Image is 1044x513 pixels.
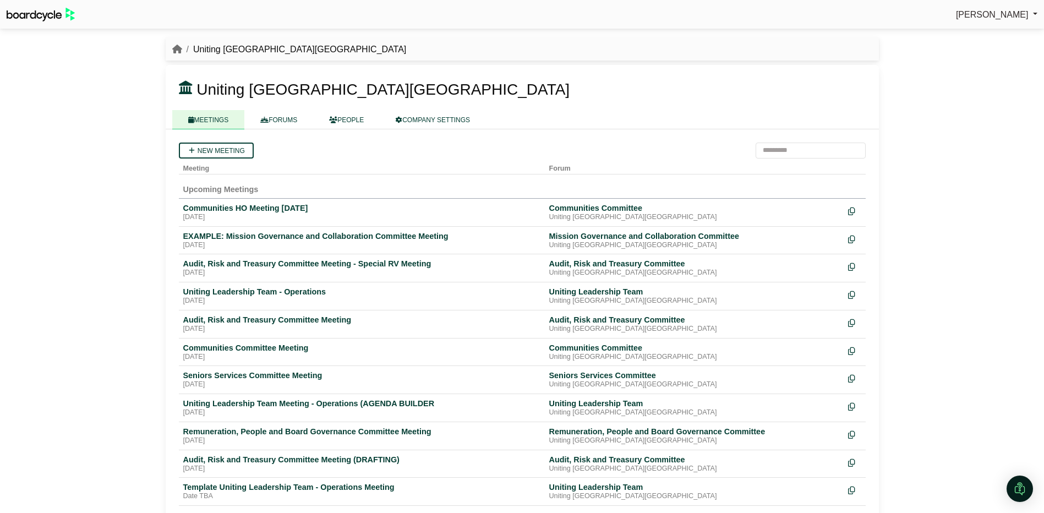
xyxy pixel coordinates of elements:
div: Mission Governance and Collaboration Committee [549,231,839,241]
a: Audit, Risk and Treasury Committee Uniting [GEOGRAPHIC_DATA][GEOGRAPHIC_DATA] [549,315,839,334]
a: Uniting Leadership Team Meeting - Operations (AGENDA BUILDER [DATE] [183,399,540,417]
div: Uniting Leadership Team [549,482,839,492]
div: Uniting Leadership Team Meeting - Operations (AGENDA BUILDER [183,399,540,408]
div: Audit, Risk and Treasury Committee Meeting - Special RV Meeting [183,259,540,269]
a: Seniors Services Committee Meeting [DATE] [183,370,540,389]
span: [PERSON_NAME] [956,10,1029,19]
a: PEOPLE [313,110,380,129]
a: New meeting [179,143,254,159]
div: Make a copy [848,455,861,470]
div: Audit, Risk and Treasury Committee [549,259,839,269]
div: [DATE] [183,408,540,417]
a: Audit, Risk and Treasury Committee Uniting [GEOGRAPHIC_DATA][GEOGRAPHIC_DATA] [549,259,839,277]
div: Make a copy [848,343,861,358]
div: [DATE] [183,380,540,389]
div: Uniting [GEOGRAPHIC_DATA][GEOGRAPHIC_DATA] [549,408,839,417]
div: Date TBA [183,492,540,501]
div: Communities Committee [549,343,839,353]
a: Audit, Risk and Treasury Committee Meeting - Special RV Meeting [DATE] [183,259,540,277]
div: Remuneration, People and Board Governance Committee [549,427,839,436]
div: [DATE] [183,436,540,445]
div: Uniting [GEOGRAPHIC_DATA][GEOGRAPHIC_DATA] [549,241,839,250]
a: EXAMPLE: Mission Governance and Collaboration Committee Meeting [DATE] [183,231,540,250]
a: Uniting Leadership Team Uniting [GEOGRAPHIC_DATA][GEOGRAPHIC_DATA] [549,287,839,305]
a: Audit, Risk and Treasury Committee Meeting [DATE] [183,315,540,334]
a: Communities Committee Meeting [DATE] [183,343,540,362]
a: Template Uniting Leadership Team - Operations Meeting Date TBA [183,482,540,501]
li: Uniting [GEOGRAPHIC_DATA][GEOGRAPHIC_DATA] [182,42,407,57]
div: Make a copy [848,482,861,497]
span: Upcoming Meetings [183,185,259,194]
a: Audit, Risk and Treasury Committee Meeting (DRAFTING) [DATE] [183,455,540,473]
div: Make a copy [848,427,861,441]
a: Remuneration, People and Board Governance Committee Meeting [DATE] [183,427,540,445]
div: Uniting Leadership Team - Operations [183,287,540,297]
div: Uniting [GEOGRAPHIC_DATA][GEOGRAPHIC_DATA] [549,269,839,277]
div: Uniting [GEOGRAPHIC_DATA][GEOGRAPHIC_DATA] [549,465,839,473]
nav: breadcrumb [172,42,407,57]
a: Communities Committee Uniting [GEOGRAPHIC_DATA][GEOGRAPHIC_DATA] [549,343,839,362]
div: [DATE] [183,325,540,334]
div: Communities Committee Meeting [183,343,540,353]
div: Open Intercom Messenger [1007,476,1033,502]
a: Uniting Leadership Team - Operations [DATE] [183,287,540,305]
div: Audit, Risk and Treasury Committee Meeting (DRAFTING) [183,455,540,465]
a: [PERSON_NAME] [956,8,1037,22]
div: Audit, Risk and Treasury Committee Meeting [183,315,540,325]
div: Template Uniting Leadership Team - Operations Meeting [183,482,540,492]
div: Seniors Services Committee Meeting [183,370,540,380]
div: Audit, Risk and Treasury Committee [549,315,839,325]
div: Communities Committee [549,203,839,213]
a: Remuneration, People and Board Governance Committee Uniting [GEOGRAPHIC_DATA][GEOGRAPHIC_DATA] [549,427,839,445]
div: Seniors Services Committee [549,370,839,380]
div: EXAMPLE: Mission Governance and Collaboration Committee Meeting [183,231,540,241]
a: Uniting Leadership Team Uniting [GEOGRAPHIC_DATA][GEOGRAPHIC_DATA] [549,399,839,417]
div: Make a copy [848,399,861,413]
a: Seniors Services Committee Uniting [GEOGRAPHIC_DATA][GEOGRAPHIC_DATA] [549,370,839,389]
div: [DATE] [183,213,540,222]
div: Uniting Leadership Team [549,399,839,408]
a: Communities HO Meeting [DATE] [DATE] [183,203,540,222]
a: MEETINGS [172,110,245,129]
div: Make a copy [848,231,861,246]
div: Remuneration, People and Board Governance Committee Meeting [183,427,540,436]
th: Meeting [179,159,545,174]
div: Uniting [GEOGRAPHIC_DATA][GEOGRAPHIC_DATA] [549,492,839,501]
div: Make a copy [848,287,861,302]
img: BoardcycleBlackGreen-aaafeed430059cb809a45853b8cf6d952af9d84e6e89e1f1685b34bfd5cb7d64.svg [7,8,75,21]
div: [DATE] [183,269,540,277]
a: FORUMS [244,110,313,129]
div: [DATE] [183,465,540,473]
a: Uniting Leadership Team Uniting [GEOGRAPHIC_DATA][GEOGRAPHIC_DATA] [549,482,839,501]
span: Uniting [GEOGRAPHIC_DATA][GEOGRAPHIC_DATA] [196,81,570,98]
div: Uniting Leadership Team [549,287,839,297]
div: [DATE] [183,241,540,250]
div: Uniting [GEOGRAPHIC_DATA][GEOGRAPHIC_DATA] [549,325,839,334]
a: Mission Governance and Collaboration Committee Uniting [GEOGRAPHIC_DATA][GEOGRAPHIC_DATA] [549,231,839,250]
div: Make a copy [848,203,861,218]
div: Uniting [GEOGRAPHIC_DATA][GEOGRAPHIC_DATA] [549,353,839,362]
div: Communities HO Meeting [DATE] [183,203,540,213]
div: Uniting [GEOGRAPHIC_DATA][GEOGRAPHIC_DATA] [549,297,839,305]
div: Make a copy [848,370,861,385]
a: COMPANY SETTINGS [380,110,486,129]
div: Uniting [GEOGRAPHIC_DATA][GEOGRAPHIC_DATA] [549,380,839,389]
div: Uniting [GEOGRAPHIC_DATA][GEOGRAPHIC_DATA] [549,213,839,222]
a: Communities Committee Uniting [GEOGRAPHIC_DATA][GEOGRAPHIC_DATA] [549,203,839,222]
div: Make a copy [848,259,861,274]
div: Uniting [GEOGRAPHIC_DATA][GEOGRAPHIC_DATA] [549,436,839,445]
div: Make a copy [848,315,861,330]
a: Audit, Risk and Treasury Committee Uniting [GEOGRAPHIC_DATA][GEOGRAPHIC_DATA] [549,455,839,473]
div: [DATE] [183,297,540,305]
th: Forum [545,159,844,174]
div: Audit, Risk and Treasury Committee [549,455,839,465]
div: [DATE] [183,353,540,362]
